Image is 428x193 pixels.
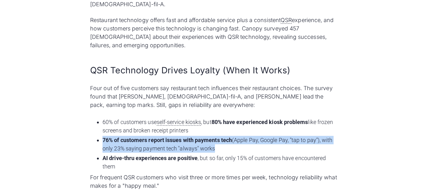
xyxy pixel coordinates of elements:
strong: 80% have experienced kiosk problems [212,119,308,125]
span: self-service kiosks [157,119,201,126]
strong: AI drive-thru experiences are positive [103,155,198,161]
span: QSR [281,17,292,24]
p: Four out of five customers say restaurant tech influences their restaurant choices. The survey fo... [90,84,338,109]
p: Restaurant technology offers fast and affordable service plus a consistent experience, and how cu... [90,16,338,49]
li: 60% of customers use , but like frozen screens and broken receipt printers [103,118,338,135]
strong: 76% of customers report issues with payments tech [103,137,232,143]
p: For frequent QSR customers who visit three or more times per week, technology reliability what ma... [90,173,338,190]
h2: QSR Technology Drives Loyalty (When It Works) [90,64,338,76]
li: , but so far, only 15% of customers have encountered them [103,154,338,171]
li: (Apple Pay, Google Pay, "tap to pay"), with only 23% saying payment tech "always" works [103,136,338,153]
